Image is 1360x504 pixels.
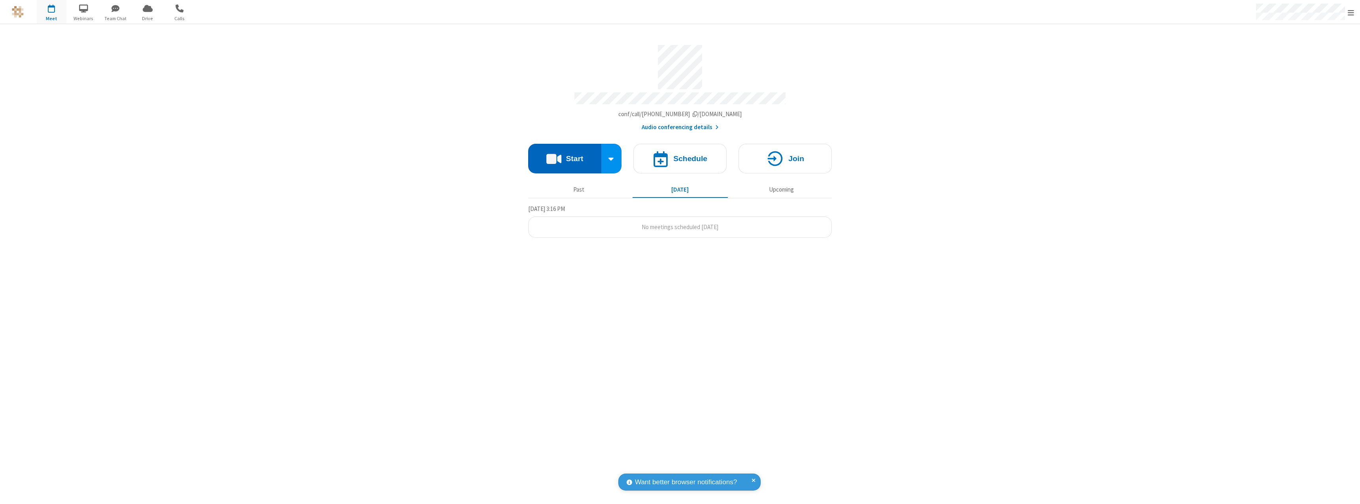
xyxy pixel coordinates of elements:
span: Team Chat [101,15,130,22]
span: Want better browser notifications? [635,477,737,487]
button: Start [528,144,601,173]
h4: Schedule [673,155,707,162]
section: Account details [528,39,832,132]
span: No meetings scheduled [DATE] [642,223,718,231]
span: Drive [133,15,162,22]
div: Start conference options [601,144,622,173]
span: [DATE] 3:16 PM [528,205,565,213]
button: Schedule [633,144,727,173]
button: Past [531,182,627,197]
iframe: Chat [1340,483,1354,498]
button: [DATE] [633,182,728,197]
button: Join [739,144,832,173]
img: QA Selenium DO NOT DELETE OR CHANGE [12,6,24,18]
button: Audio conferencing details [642,123,719,132]
span: Calls [165,15,195,22]
span: Meet [37,15,66,22]
section: Today's Meetings [528,204,832,238]
span: Copy my meeting room link [618,110,742,118]
h4: Start [566,155,583,162]
span: Webinars [69,15,98,22]
h4: Join [788,155,804,162]
button: Copy my meeting room linkCopy my meeting room link [618,110,742,119]
button: Upcoming [734,182,829,197]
